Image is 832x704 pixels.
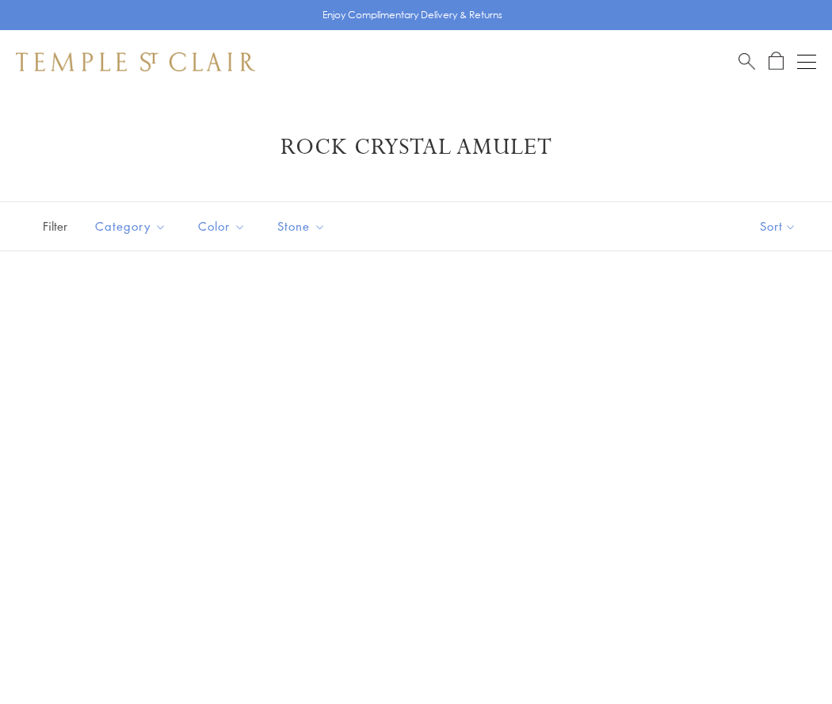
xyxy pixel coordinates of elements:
[265,209,338,244] button: Stone
[724,202,832,251] button: Show sort by
[83,209,178,244] button: Category
[797,52,816,71] button: Open navigation
[186,209,258,244] button: Color
[769,52,784,71] a: Open Shopping Bag
[40,133,792,162] h1: Rock Crystal Amulet
[87,216,178,236] span: Category
[16,52,255,71] img: Temple St. Clair
[322,7,502,23] p: Enjoy Complimentary Delivery & Returns
[190,216,258,236] span: Color
[738,52,755,71] a: Search
[269,216,338,236] span: Stone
